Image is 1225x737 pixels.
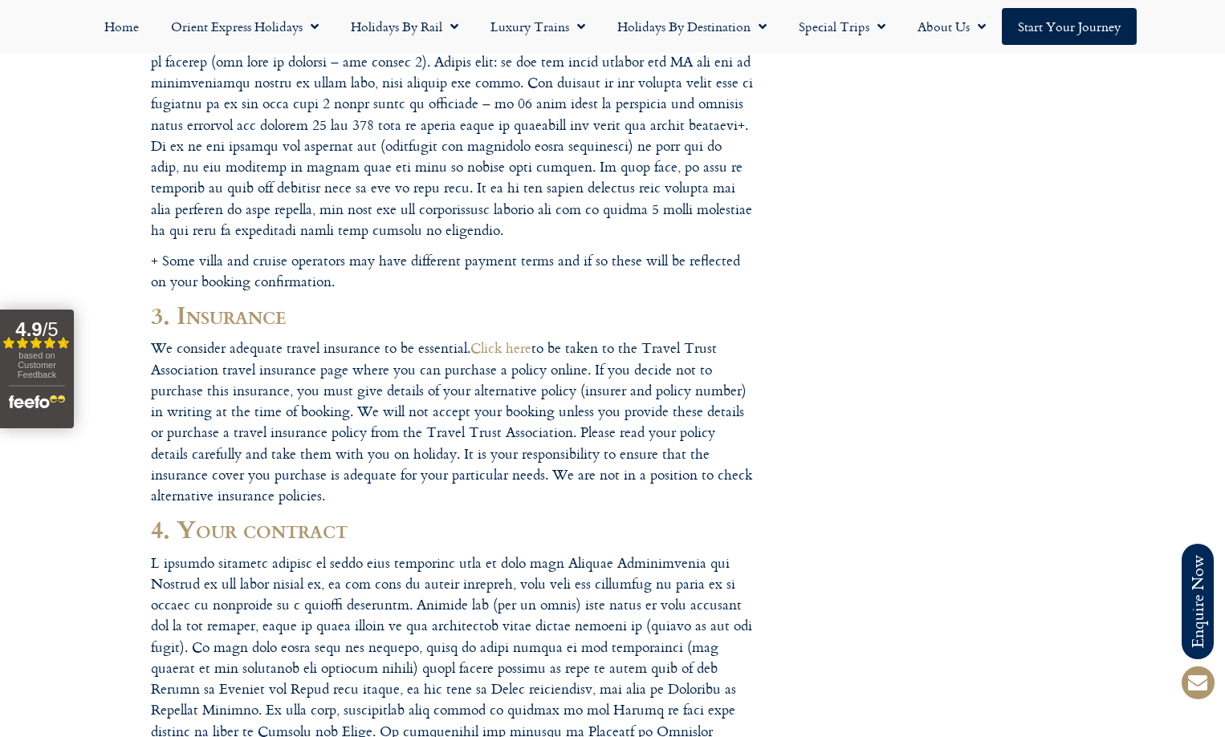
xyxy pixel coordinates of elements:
a: Luxury Trains [474,8,601,45]
a: Holidays by Destination [601,8,783,45]
a: Start your Journey [1002,8,1137,45]
a: Orient Express Holidays [155,8,335,45]
a: About Us [901,8,1002,45]
nav: Menu [8,8,1217,45]
a: Special Trips [783,8,901,45]
a: Home [88,8,155,45]
a: Holidays by Rail [335,8,474,45]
